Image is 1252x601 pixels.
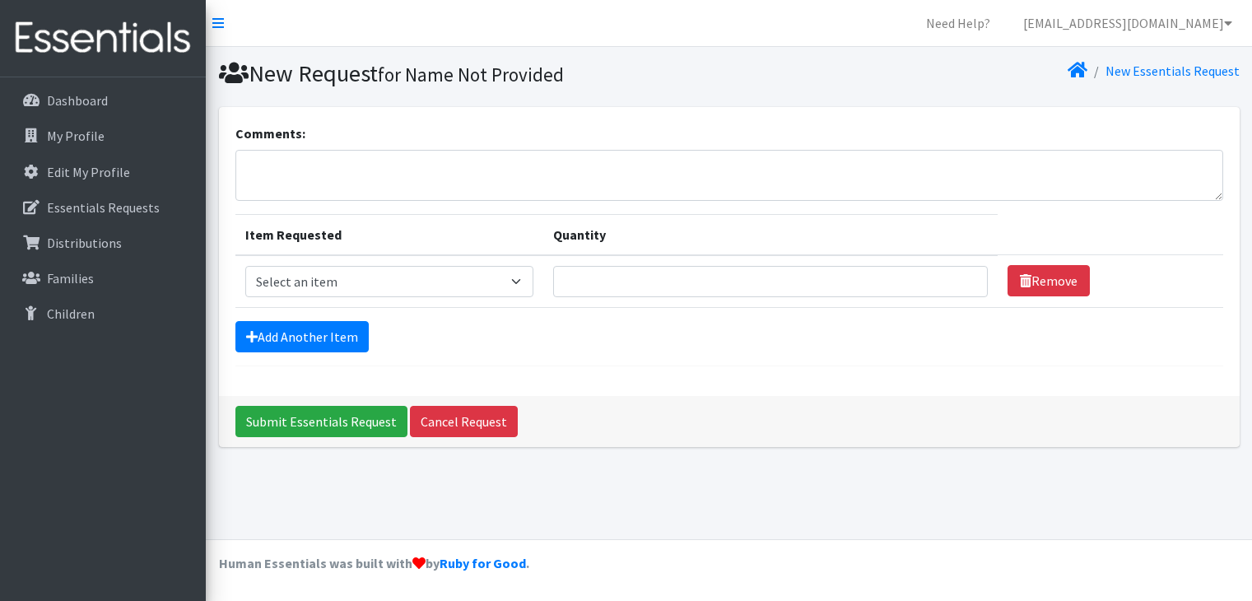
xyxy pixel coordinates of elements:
th: Quantity [543,214,998,255]
p: Essentials Requests [47,199,160,216]
p: Edit My Profile [47,164,130,180]
input: Submit Essentials Request [235,406,407,437]
p: Families [47,270,94,287]
a: Edit My Profile [7,156,199,189]
a: Families [7,262,199,295]
p: Dashboard [47,92,108,109]
h1: New Request [219,59,724,88]
strong: Human Essentials was built with by . [219,555,529,571]
label: Comments: [235,123,305,143]
a: New Essentials Request [1105,63,1240,79]
a: Need Help? [913,7,1003,40]
a: Ruby for Good [440,555,526,571]
a: [EMAIL_ADDRESS][DOMAIN_NAME] [1010,7,1245,40]
img: HumanEssentials [7,11,199,66]
p: My Profile [47,128,105,144]
a: Dashboard [7,84,199,117]
small: for Name Not Provided [378,63,564,86]
a: Add Another Item [235,321,369,352]
a: My Profile [7,119,199,152]
p: Distributions [47,235,122,251]
a: Cancel Request [410,406,518,437]
a: Essentials Requests [7,191,199,224]
a: Children [7,297,199,330]
a: Remove [1008,265,1090,296]
a: Distributions [7,226,199,259]
th: Item Requested [235,214,543,255]
p: Children [47,305,95,322]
